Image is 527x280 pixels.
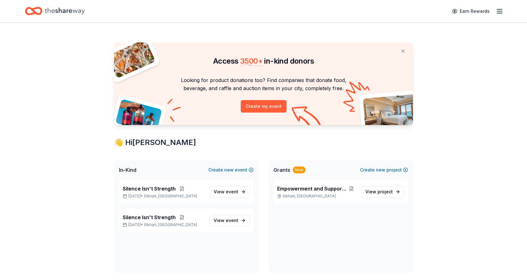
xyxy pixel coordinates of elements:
[449,6,493,17] a: Earn Rewards
[224,166,234,174] span: new
[123,222,205,227] p: [DATE] •
[360,166,408,174] button: Createnewproject
[292,106,323,130] img: Curvy arrow
[376,166,385,174] span: new
[240,56,263,65] span: 3500 +
[214,188,238,196] span: View
[123,194,205,199] p: [DATE] •
[226,189,238,194] span: event
[365,188,393,196] span: View
[277,185,347,192] span: Empowerment and Support Initiative
[121,76,406,93] p: Looking for product donations too? Find companies that donate food, beverage, and raffle and auct...
[277,194,356,199] p: Elkhart, [GEOGRAPHIC_DATA]
[144,194,197,199] span: Elkhart, [GEOGRAPHIC_DATA]
[241,100,287,113] button: Create my event
[377,189,393,194] span: project
[214,217,238,224] span: View
[361,186,404,197] a: View project
[210,186,250,197] a: View event
[123,185,176,192] span: Silence Isn't Strength
[273,166,290,174] span: Grants
[114,138,413,147] div: 👋 Hi [PERSON_NAME]
[119,166,136,174] span: In-Kind
[208,166,254,174] button: Createnewevent
[293,167,306,173] div: New
[25,4,85,18] a: Home
[226,218,238,223] span: event
[123,214,176,221] span: Silence Isn't Strength
[210,215,250,226] a: View event
[144,222,197,227] span: Elkhart, [GEOGRAPHIC_DATA]
[107,39,156,79] img: Pizza
[213,56,314,65] span: Access in-kind donors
